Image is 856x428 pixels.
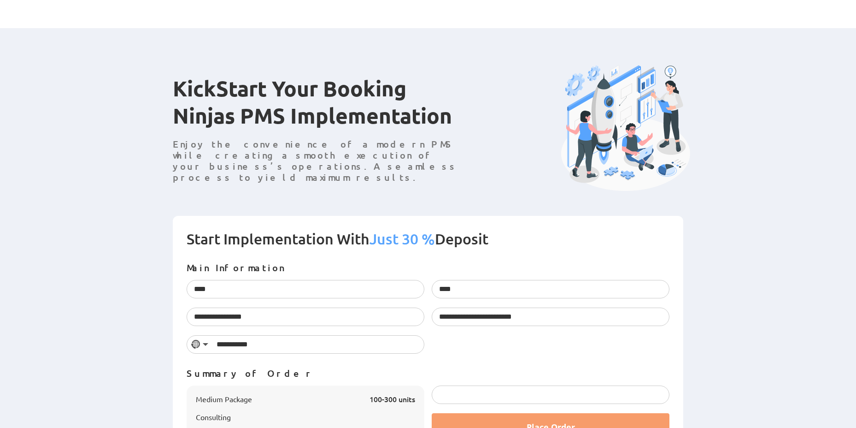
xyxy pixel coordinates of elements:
p: Enjoy the convenience of a modern PMS while creating a smooth execution of your business’s operat... [173,138,468,183]
h1: KickStart Your Booking Ninjas PMS Implementation [173,75,468,138]
span: Consulting [196,412,231,422]
p: Summary of Order [187,368,669,379]
h2: Start Implementation With Deposit [187,230,669,262]
p: Main Information [187,262,669,273]
img: Booking Ninjas PMS Implementation [561,65,690,191]
iframe: Secure card payment input frame [439,390,662,399]
button: Selected country [187,336,213,353]
span: Medium Package [196,394,252,404]
span: Just 30 % [369,230,435,248]
span: 100-300 units [369,394,415,404]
